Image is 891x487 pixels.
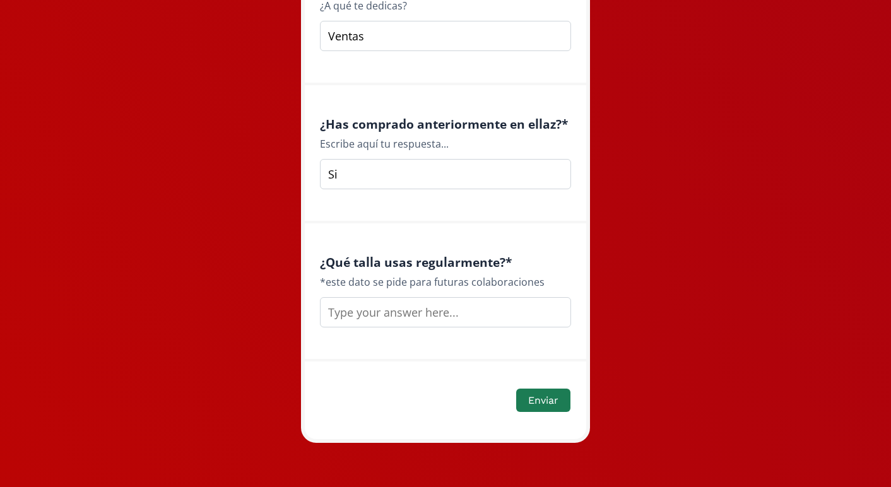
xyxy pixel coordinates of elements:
button: Enviar [516,389,570,412]
input: Type your answer here... [320,21,571,51]
h4: ¿Has comprado anteriormente en ellaz? * [320,117,571,131]
div: *este dato se pide para futuras colaboraciones [320,274,571,290]
h4: ¿Qué talla usas regularmente? * [320,255,571,269]
div: Escribe aquí tu respuesta... [320,136,571,151]
input: Type your answer here... [320,159,571,189]
input: Type your answer here... [320,297,571,327]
